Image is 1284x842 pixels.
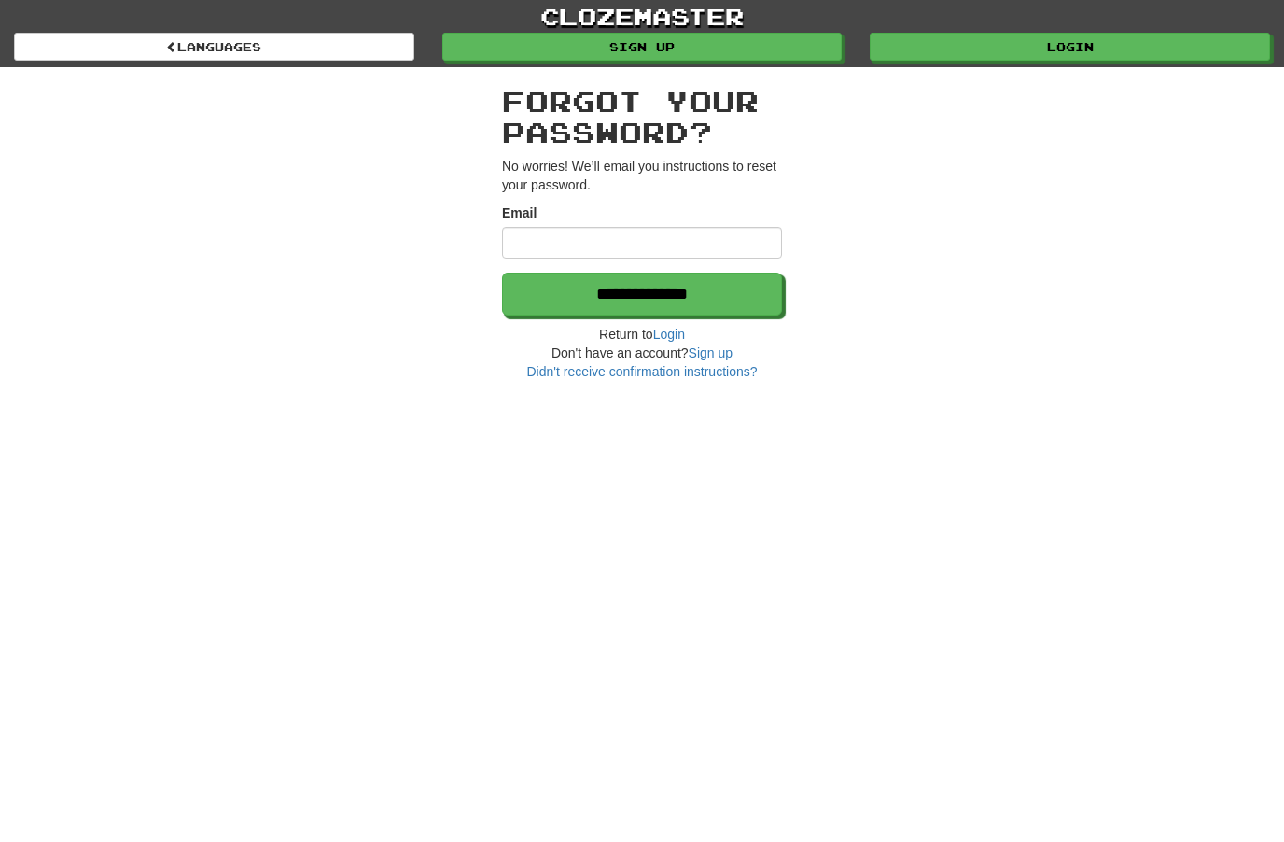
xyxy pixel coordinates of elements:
[502,86,782,147] h2: Forgot your password?
[653,327,685,342] a: Login
[442,33,843,61] a: Sign up
[870,33,1270,61] a: Login
[14,33,414,61] a: Languages
[689,345,733,360] a: Sign up
[526,364,757,379] a: Didn't receive confirmation instructions?
[502,203,537,222] label: Email
[502,157,782,194] p: No worries! We’ll email you instructions to reset your password.
[502,325,782,381] div: Return to Don't have an account?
